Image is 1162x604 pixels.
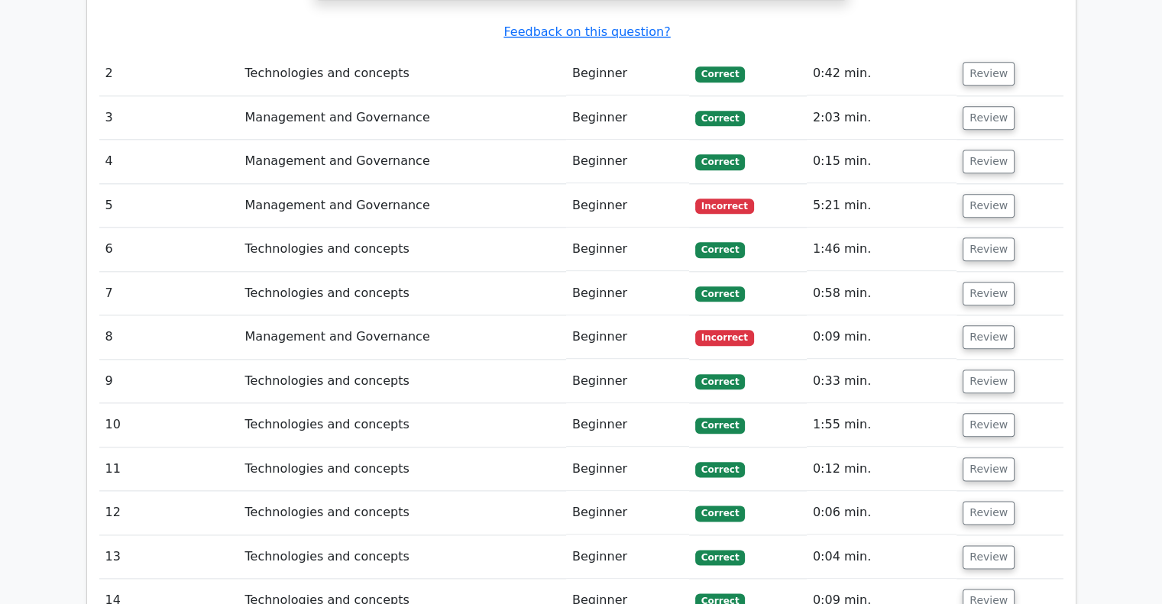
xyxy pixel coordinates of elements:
button: Review [963,106,1015,130]
td: Beginner [566,535,689,579]
td: Beginner [566,491,689,535]
td: Beginner [566,140,689,183]
td: Technologies and concepts [238,228,565,271]
td: 6 [99,228,239,271]
td: Technologies and concepts [238,272,565,315]
td: Beginner [566,315,689,359]
span: Correct [695,111,745,126]
td: 0:06 min. [807,491,956,535]
td: 7 [99,272,239,315]
button: Review [963,282,1015,305]
button: Review [963,194,1015,218]
td: 0:42 min. [807,52,956,95]
td: Beginner [566,447,689,491]
span: Correct [695,242,745,257]
button: Review [963,545,1015,569]
td: 12 [99,491,239,535]
span: Correct [695,462,745,477]
td: Beginner [566,52,689,95]
td: 9 [99,360,239,403]
span: Correct [695,286,745,302]
span: Correct [695,374,745,389]
td: 10 [99,403,239,447]
td: Beginner [566,360,689,403]
td: 8 [99,315,239,359]
td: 11 [99,447,239,491]
td: 13 [99,535,239,579]
td: Management and Governance [238,96,565,140]
td: 4 [99,140,239,183]
td: Technologies and concepts [238,447,565,491]
span: Incorrect [695,199,754,214]
td: 1:46 min. [807,228,956,271]
td: Technologies and concepts [238,535,565,579]
td: 0:58 min. [807,272,956,315]
td: 1:55 min. [807,403,956,447]
span: Correct [695,550,745,565]
span: Incorrect [695,330,754,345]
td: Beginner [566,96,689,140]
td: Beginner [566,272,689,315]
td: Management and Governance [238,184,565,228]
td: 0:04 min. [807,535,956,579]
span: Correct [695,154,745,170]
button: Review [963,150,1015,173]
span: Correct [695,66,745,82]
td: 2 [99,52,239,95]
td: 5:21 min. [807,184,956,228]
button: Review [963,325,1015,349]
td: Beginner [566,228,689,271]
td: Technologies and concepts [238,403,565,447]
td: Technologies and concepts [238,52,565,95]
span: Correct [695,505,745,521]
td: 2:03 min. [807,96,956,140]
td: Beginner [566,403,689,447]
button: Review [963,501,1015,525]
td: 0:15 min. [807,140,956,183]
span: Correct [695,418,745,433]
td: Technologies and concepts [238,360,565,403]
td: Management and Governance [238,140,565,183]
td: Beginner [566,184,689,228]
td: 0:33 min. [807,360,956,403]
button: Review [963,457,1015,481]
button: Review [963,62,1015,86]
button: Review [963,413,1015,437]
td: 0:12 min. [807,447,956,491]
td: 3 [99,96,239,140]
td: 5 [99,184,239,228]
a: Feedback on this question? [503,24,670,39]
td: 0:09 min. [807,315,956,359]
button: Review [963,237,1015,261]
td: Management and Governance [238,315,565,359]
td: Technologies and concepts [238,491,565,535]
button: Review [963,370,1015,393]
